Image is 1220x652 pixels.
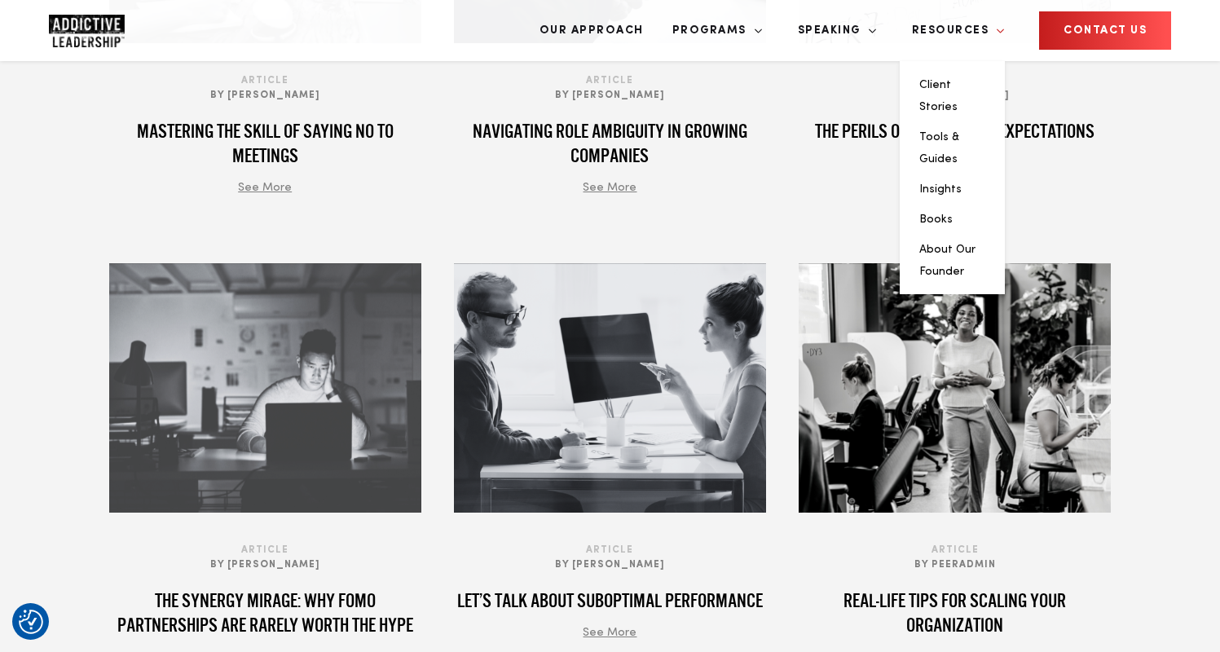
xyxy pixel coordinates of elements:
[109,543,421,557] span: Article
[799,73,1111,88] span: Article
[210,90,320,100] span: By [PERSON_NAME]
[109,588,421,637] h4: The Synergy Mirage: Why FOMO Partnerships Are Rarely Worth the Hype
[454,263,766,644] a: Article By [PERSON_NAME] Let’s Talk About Suboptimal Performance See More
[555,560,665,570] span: By [PERSON_NAME]
[919,131,959,165] a: Tools & Guides
[210,560,320,570] span: By [PERSON_NAME]
[454,73,766,88] span: Article
[49,15,147,47] a: Home
[19,610,43,634] img: Revisit consent button
[583,627,636,638] span: See More
[919,183,962,195] a: Insights
[454,119,766,168] h4: Navigating Role Ambiguity in Growing Companies
[49,15,125,47] img: Company Logo
[109,119,421,168] h4: Mastering the Skill of Saying No to Meetings
[799,543,1111,557] span: Article
[19,610,43,634] button: Consent Preferences
[919,79,958,112] a: Client Stories
[454,543,766,557] span: Article
[109,73,421,88] span: Article
[919,244,976,277] a: About Our Founder
[914,560,996,570] span: By peeradmin
[919,214,953,225] a: Books
[238,182,292,193] span: See More
[454,588,766,613] h4: Let’s Talk About Suboptimal Performance
[799,588,1111,637] h4: Real-life tips for scaling your organization
[555,90,665,100] span: By [PERSON_NAME]
[583,182,636,193] span: See More
[799,119,1111,143] h4: The Perils of Unrealistic Expectations
[1039,11,1171,50] a: CONTACT US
